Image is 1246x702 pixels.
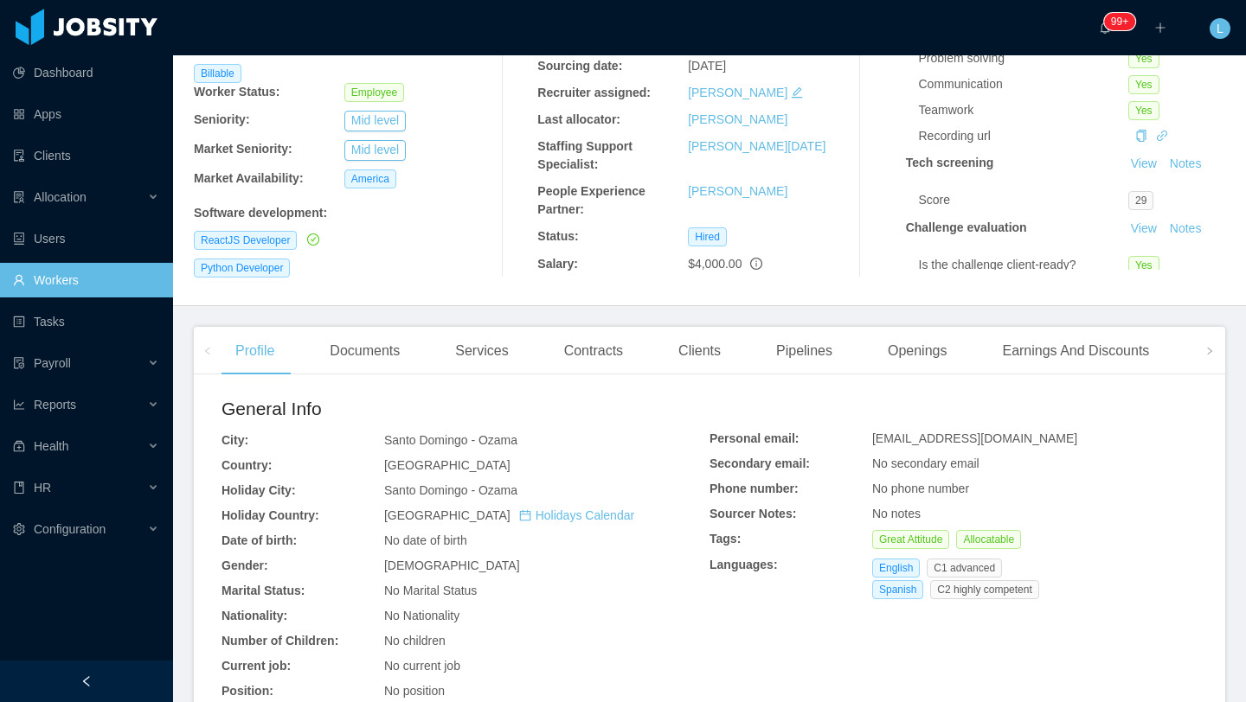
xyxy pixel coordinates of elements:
[34,481,51,495] span: HR
[537,229,578,243] b: Status:
[872,558,920,578] span: English
[384,609,459,622] span: No Nationality
[537,59,622,73] b: Sourcing date:
[872,530,949,549] span: Great Attitude
[710,456,810,470] b: Secondary email:
[13,304,159,339] a: icon: profileTasks
[1156,129,1168,143] a: icon: link
[222,584,305,597] b: Marital Status:
[919,256,1129,274] div: Is the challenge client-ready?
[222,659,291,673] b: Current job:
[34,522,106,536] span: Configuration
[537,86,651,99] b: Recruiter assigned:
[222,533,297,547] b: Date of birth:
[222,327,288,375] div: Profile
[1163,219,1209,239] button: Notes
[384,533,467,547] span: No date of birth
[791,86,803,99] i: icon: edit
[1163,154,1209,175] button: Notes
[222,609,287,622] b: Nationality:
[688,86,787,99] a: [PERSON_NAME]
[203,347,212,355] i: icon: left
[872,482,969,495] span: No phone number
[519,508,634,522] a: icon: calendarHolidays Calendar
[222,684,273,698] b: Position:
[710,431,800,445] b: Personal email:
[872,507,921,520] span: No notes
[874,327,961,375] div: Openings
[1135,127,1147,145] div: Copy
[194,142,292,156] b: Market Seniority:
[384,659,460,673] span: No current job
[307,233,319,246] i: icon: check-circle
[384,508,634,522] span: [GEOGRAPHIC_DATA]
[222,433,248,447] b: City:
[688,184,787,198] a: [PERSON_NAME]
[688,59,726,73] span: [DATE]
[13,221,159,256] a: icon: robotUsers
[1099,22,1111,34] i: icon: bell
[344,111,406,131] button: Mid level
[194,231,297,250] span: ReactJS Developer
[13,440,25,452] i: icon: medicine-box
[1125,221,1163,235] a: View
[316,327,414,375] div: Documents
[988,327,1163,375] div: Earnings And Discounts
[13,55,159,90] a: icon: pie-chartDashboard
[344,83,404,102] span: Employee
[34,356,71,370] span: Payroll
[1154,22,1166,34] i: icon: plus
[384,684,445,698] span: No position
[872,431,1077,445] span: [EMAIL_ADDRESS][DOMAIN_NAME]
[194,171,304,185] b: Market Availability:
[688,227,727,246] span: Hired
[872,580,923,599] span: Spanish
[930,580,1038,599] span: C2 highly competent
[344,169,396,188] span: America
[1128,191,1153,210] span: 29
[710,507,796,520] b: Sourcer Notes:
[34,398,76,412] span: Reports
[13,399,25,411] i: icon: line-chart
[710,558,778,571] b: Languages:
[906,220,1027,234] strong: Challenge evaluation
[919,101,1129,119] div: Teamwork
[537,257,578,271] b: Salary:
[194,258,290,278] span: Python Developer
[222,458,272,472] b: Country:
[1205,347,1214,355] i: icon: right
[13,138,159,173] a: icon: auditClients
[872,456,979,470] span: No secondary email
[222,483,296,497] b: Holiday City:
[710,532,741,546] b: Tags:
[222,558,268,572] b: Gender:
[13,263,159,297] a: icon: userWorkers
[1156,130,1168,142] i: icon: link
[34,439,68,453] span: Health
[550,327,637,375] div: Contracts
[762,327,846,375] div: Pipelines
[956,530,1021,549] span: Allocatable
[222,395,710,423] h2: General Info
[344,140,406,161] button: Mid level
[13,191,25,203] i: icon: solution
[441,327,522,375] div: Services
[34,190,87,204] span: Allocation
[1128,75,1159,94] span: Yes
[919,75,1129,93] div: Communication
[906,156,994,169] strong: Tech screening
[1128,101,1159,120] span: Yes
[1128,256,1159,275] span: Yes
[919,191,1129,209] div: Score
[384,584,477,597] span: No Marital Status
[13,97,159,131] a: icon: appstoreApps
[194,206,327,220] b: Software development :
[1135,130,1147,142] i: icon: copy
[688,257,742,271] span: $4,000.00
[13,523,25,535] i: icon: setting
[384,558,520,572] span: [DEMOGRAPHIC_DATA]
[384,634,446,648] span: No children
[194,85,279,99] b: Worker Status:
[194,64,241,83] span: Billable
[1217,18,1224,39] span: L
